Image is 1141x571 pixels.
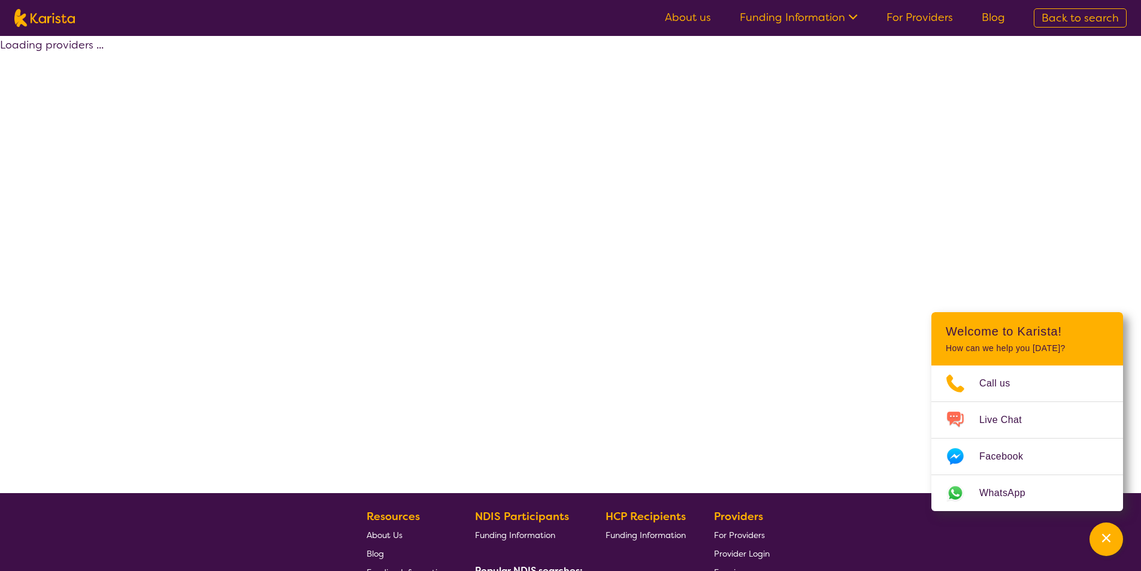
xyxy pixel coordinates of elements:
[1034,8,1127,28] a: Back to search
[367,544,447,563] a: Blog
[606,530,686,540] span: Funding Information
[946,324,1109,339] h2: Welcome to Karista!
[606,525,686,544] a: Funding Information
[714,509,763,524] b: Providers
[979,484,1040,502] span: WhatsApp
[475,530,555,540] span: Funding Information
[931,312,1123,511] div: Channel Menu
[931,475,1123,511] a: Web link opens in a new tab.
[14,9,75,27] img: Karista logo
[367,530,402,540] span: About Us
[714,548,770,559] span: Provider Login
[740,10,858,25] a: Funding Information
[946,343,1109,354] p: How can we help you [DATE]?
[367,548,384,559] span: Blog
[714,544,770,563] a: Provider Login
[367,509,420,524] b: Resources
[606,509,686,524] b: HCP Recipients
[979,411,1036,429] span: Live Chat
[979,374,1025,392] span: Call us
[475,525,578,544] a: Funding Information
[665,10,711,25] a: About us
[886,10,953,25] a: For Providers
[714,530,765,540] span: For Providers
[367,525,447,544] a: About Us
[1089,522,1123,556] button: Channel Menu
[714,525,770,544] a: For Providers
[931,365,1123,511] ul: Choose channel
[979,448,1037,466] span: Facebook
[1042,11,1119,25] span: Back to search
[475,509,569,524] b: NDIS Participants
[982,10,1005,25] a: Blog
